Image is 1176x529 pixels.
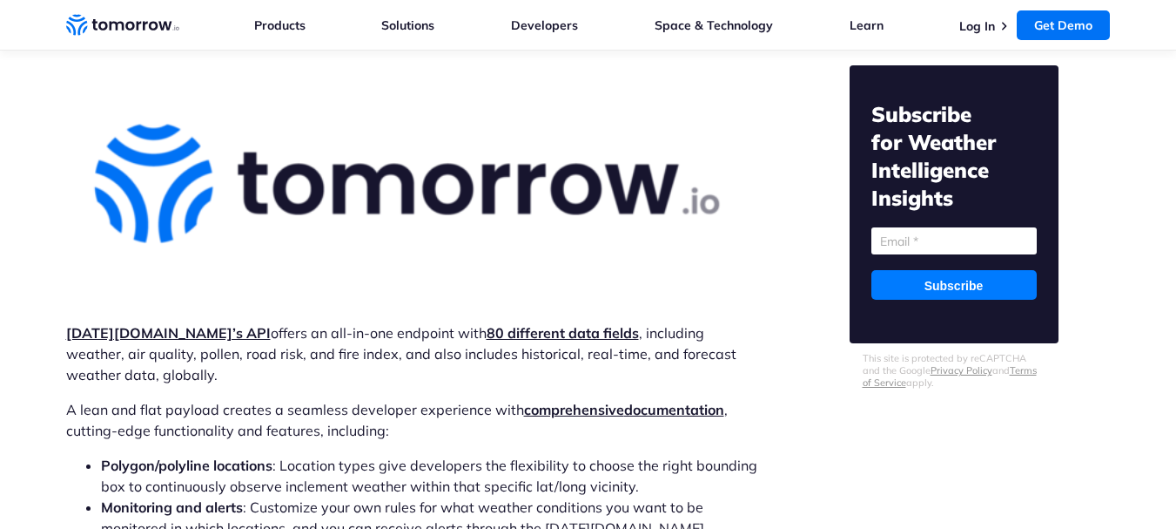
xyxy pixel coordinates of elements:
p: A lean and flat payload creates a seamless developer experience with , cutting-edge functionality... [66,399,757,441]
p: offers an all-in-one endpoint with , including weather, air quality, pollen, road risk, and fire ... [66,322,757,385]
a: Get Demo [1017,10,1110,40]
a: Terms of Service [863,364,1037,389]
input: Subscribe [871,270,1037,300]
a: Solutions [381,17,434,33]
a: Privacy Policy [931,364,992,376]
a: Space & Technology [655,17,773,33]
li: : Location types give developers the flexibility to choose the right bounding box to continuously... [101,455,757,497]
strong: Monitoring and alerts [101,498,243,516]
a: Home link [66,12,179,38]
a: documentation [624,401,724,418]
a: comprehensive [524,401,624,418]
a: 80 different data fields [487,324,639,342]
strong: Polygon/polyline locations [101,457,272,474]
p: This site is protected by reCAPTCHA and the Google and apply. [863,352,1045,389]
a: [DATE][DOMAIN_NAME]’s API [66,324,271,342]
a: Developers [511,17,578,33]
h2: Subscribe for Weather Intelligence Insights [871,100,1037,212]
a: Learn [850,17,884,33]
a: Log In [959,18,995,34]
a: Products [254,17,306,33]
input: Email * [871,227,1037,254]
